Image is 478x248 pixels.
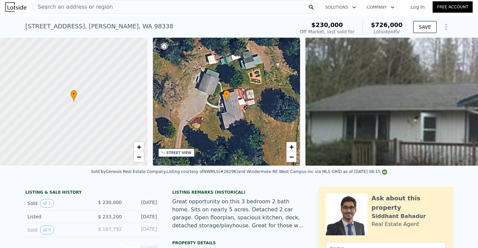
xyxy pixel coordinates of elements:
div: Lotside ARV [371,28,403,35]
div: • [223,90,230,102]
div: Great opportunity on this 3 bedroom 2 bath home. Sits on nearly 5 acres. Detached 2 car garage. O... [172,198,306,230]
img: NWMLS Logo [382,169,387,175]
div: Sold by Genesis Real Estate Company . [91,169,166,174]
span: • [70,91,77,97]
button: Company [362,1,400,13]
span: • [223,91,230,97]
div: [STREET_ADDRESS] , [PERSON_NAME] , WA 98338 [25,22,173,31]
span: $230,000 [311,21,343,28]
a: Log In [403,4,433,10]
div: Listing courtesy of NWMLS (#26296) and Windermere RE West Campus Inc via MLS GRID as of [DATE] 08:15 [167,169,387,174]
span: $ 233,200 [98,214,122,219]
span: − [289,153,294,161]
a: Zoom out [286,152,296,162]
span: $726,000 [371,21,403,28]
button: Solutions [320,1,362,13]
img: Lotside [5,2,26,12]
div: [DATE] [127,226,157,234]
div: Off Market, last sold for [300,28,354,35]
div: Real Estate Agent [372,220,419,228]
span: − [137,153,141,161]
a: Zoom out [134,152,144,162]
div: [DATE] [127,199,157,208]
button: View historical data [40,226,54,234]
button: Show Options [439,20,453,34]
span: $ 187,792 [98,226,122,232]
div: [DATE] [127,213,157,220]
div: Listing Remarks (Historical) [172,190,306,195]
div: Ask about this property [372,194,446,212]
button: SAVE [413,21,437,33]
div: Property details [172,240,306,246]
span: + [137,143,141,151]
div: LISTING & SALE HISTORY [25,190,159,196]
div: Siddhant Bahadur [372,212,426,220]
div: Sold [27,199,87,208]
div: • [70,90,77,102]
div: Listed [27,213,87,220]
div: STREET VIEW [167,150,192,155]
span: Search an address or region [32,3,113,11]
span: $ 230,000 [98,200,122,205]
div: Sold [27,226,87,234]
button: View historical data [40,199,54,208]
a: Zoom in [286,142,296,152]
a: Free Account [433,1,473,13]
span: + [289,143,294,151]
a: Zoom in [134,142,144,152]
